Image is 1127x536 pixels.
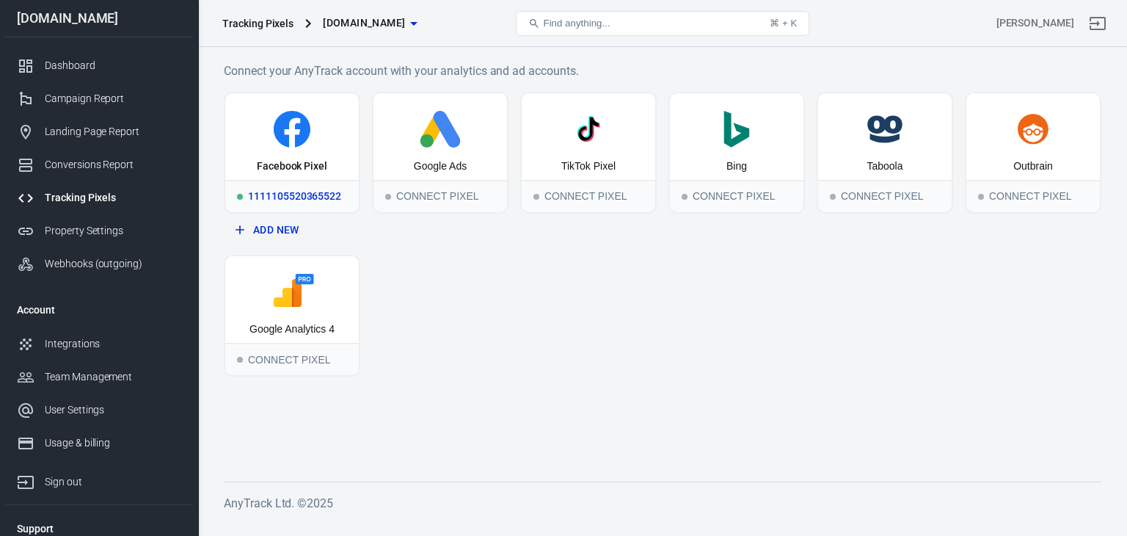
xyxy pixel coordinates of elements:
[224,494,1101,513] h6: AnyTrack Ltd. © 2025
[5,115,193,148] a: Landing Page Report
[5,247,193,280] a: Webhooks (outgoing)
[830,194,836,200] span: Connect Pixel
[543,18,610,29] span: Find anything...
[257,159,327,174] div: Facebook Pixel
[385,194,391,200] span: Connect Pixel
[978,194,984,200] span: Connect Pixel
[224,92,360,214] a: Facebook PixelRunning1111105520365522
[45,474,181,490] div: Sign out
[522,180,655,212] div: Connect Pixel
[317,10,423,37] button: [DOMAIN_NAME]
[45,190,181,206] div: Tracking Pixels
[867,159,902,174] div: Taboola
[1080,6,1115,41] a: Sign out
[668,92,805,214] button: BingConnect PixelConnect Pixel
[5,82,193,115] a: Campaign Report
[45,58,181,73] div: Dashboard
[670,180,803,212] div: Connect Pixel
[5,214,193,247] a: Property Settings
[414,159,467,174] div: Google Ads
[373,180,507,212] div: Connect Pixel
[966,180,1100,212] div: Connect Pixel
[45,124,181,140] div: Landing Page Report
[45,91,181,106] div: Campaign Report
[323,14,405,32] span: jakewoodshop.com
[5,361,193,394] a: Team Management
[726,159,747,174] div: Bing
[225,343,359,375] div: Connect Pixel
[965,92,1101,214] button: OutbrainConnect PixelConnect Pixel
[533,194,539,200] span: Connect Pixel
[230,217,354,244] button: Add New
[1013,159,1053,174] div: Outbrain
[996,15,1074,31] div: Account id: w1td9fp5
[561,159,616,174] div: TikTok Pixel
[45,402,181,418] div: User Settings
[222,16,293,31] div: Tracking Pixels
[5,460,193,499] a: Sign out
[5,49,193,82] a: Dashboard
[818,180,952,212] div: Connect Pixel
[225,180,359,212] div: 1111105520365522
[224,255,360,377] button: Google Analytics 4Connect PixelConnect Pixel
[5,427,193,460] a: Usage & billing
[224,62,1101,80] h6: Connect your AnyTrack account with your analytics and ad accounts.
[5,292,193,327] li: Account
[45,336,181,352] div: Integrations
[372,92,508,214] button: Google AdsConnect PixelConnect Pixel
[682,194,687,200] span: Connect Pixel
[45,157,181,173] div: Conversions Report
[45,435,181,451] div: Usage & billing
[45,223,181,239] div: Property Settings
[237,357,243,363] span: Connect Pixel
[237,194,243,200] span: Running
[5,148,193,181] a: Conversions Report
[5,394,193,427] a: User Settings
[5,327,193,361] a: Integrations
[817,92,953,214] button: TaboolaConnect PixelConnect Pixel
[5,181,193,214] a: Tracking Pixels
[5,12,193,25] div: [DOMAIN_NAME]
[249,322,335,337] div: Google Analytics 4
[520,92,657,214] button: TikTok PixelConnect PixelConnect Pixel
[45,369,181,385] div: Team Management
[516,11,809,36] button: Find anything...⌘ + K
[45,256,181,272] div: Webhooks (outgoing)
[770,18,797,29] div: ⌘ + K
